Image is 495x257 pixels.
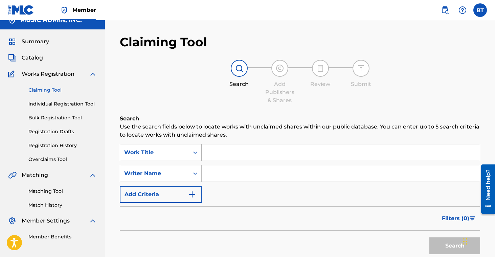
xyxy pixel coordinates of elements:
[120,34,207,50] h2: Claiming Tool
[8,38,16,46] img: Summary
[303,80,337,88] div: Review
[476,162,495,216] iframe: Resource Center
[442,214,469,223] span: Filters ( 0 )
[60,6,68,14] img: Top Rightsholder
[8,70,17,78] img: Works Registration
[235,64,243,72] img: step indicator icon for Search
[357,64,365,72] img: step indicator icon for Submit
[8,54,16,62] img: Catalog
[22,70,74,78] span: Works Registration
[222,80,256,88] div: Search
[458,6,467,14] img: help
[22,54,43,62] span: Catalog
[473,3,487,17] div: User Menu
[22,171,48,179] span: Matching
[28,114,97,121] a: Bulk Registration Tool
[72,6,96,14] span: Member
[28,142,97,149] a: Registration History
[28,100,97,108] a: Individual Registration Tool
[8,217,16,225] img: Member Settings
[8,54,43,62] a: CatalogCatalog
[28,202,97,209] a: Match History
[8,171,17,179] img: Matching
[28,87,97,94] a: Claiming Tool
[89,217,97,225] img: expand
[463,231,467,252] div: Drag
[8,38,49,46] a: SummarySummary
[28,156,97,163] a: Overclaims Tool
[456,3,469,17] div: Help
[263,80,297,104] div: Add Publishers & Shares
[22,217,70,225] span: Member Settings
[89,171,97,179] img: expand
[276,64,284,72] img: step indicator icon for Add Publishers & Shares
[28,233,97,240] a: Member Benefits
[120,115,480,123] h6: Search
[316,64,324,72] img: step indicator icon for Review
[89,70,97,78] img: expand
[120,186,202,203] button: Add Criteria
[22,38,49,46] span: Summary
[124,148,185,157] div: Work Title
[120,123,480,139] p: Use the search fields below to locate works with unclaimed shares within our public database. You...
[438,3,452,17] a: Public Search
[438,210,480,227] button: Filters (0)
[344,80,378,88] div: Submit
[124,169,185,178] div: Writer Name
[28,128,97,135] a: Registration Drafts
[461,225,495,257] iframe: Chat Widget
[188,190,196,198] img: 9d2ae6d4665cec9f34b9.svg
[470,216,475,220] img: filter
[441,6,449,14] img: search
[8,5,34,15] img: MLC Logo
[28,188,97,195] a: Matching Tool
